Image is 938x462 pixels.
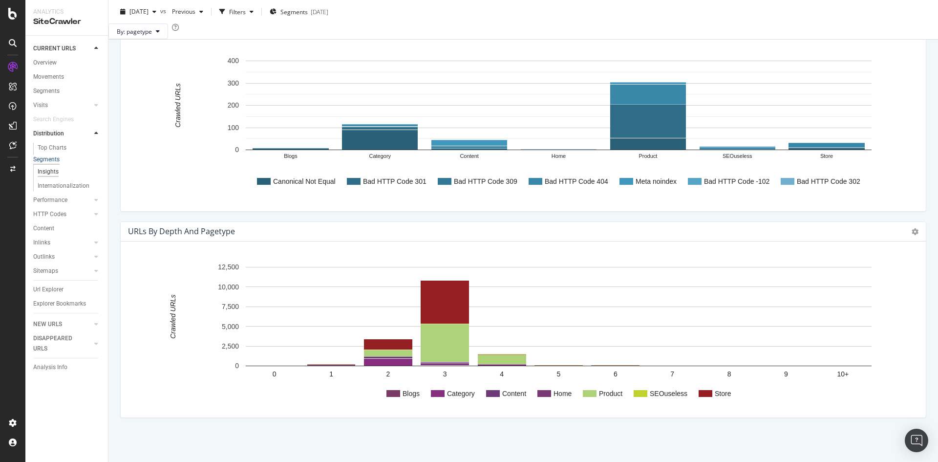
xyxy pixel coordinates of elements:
text: 200 [228,102,239,110]
span: vs [160,6,168,15]
div: Url Explorer [33,285,64,295]
div: Movements [33,72,64,82]
svg: A chart. [128,51,911,203]
text: Bad HTTP Code 309 [454,177,517,185]
div: Analytics [33,8,100,16]
div: Filters [229,7,246,16]
text: Home [554,390,572,397]
text: SEOuseless [650,390,687,397]
div: Open Intercom Messenger [905,429,928,452]
text: Content [502,390,526,397]
text: 12,500 [218,264,239,271]
text: Crawled URLs [174,84,182,128]
text: Store [820,154,833,159]
a: Inlinks [33,238,91,248]
text: 2,500 [222,342,239,350]
a: CURRENT URLS [33,44,91,54]
a: Segments [33,86,101,96]
text: 100 [228,124,239,132]
a: Visits [33,100,91,110]
text: SEOuseless [723,154,752,159]
a: DISAPPEARED URLS [33,333,91,354]
button: [DATE] [116,4,160,20]
text: Content [460,154,479,159]
text: 400 [228,57,239,65]
button: Filters [215,4,257,20]
text: 1 [329,370,333,378]
a: Distribution [33,129,91,139]
div: Segments [33,86,60,96]
span: 2025 Sep. 18th [129,7,149,16]
a: Analysis Info [33,362,101,373]
text: 0 [273,370,277,378]
div: Content [33,223,54,234]
text: 3 [443,370,447,378]
span: By: pagetype [117,27,152,35]
a: Insights [38,167,101,177]
a: Sitemaps [33,266,91,276]
text: Meta noindex [636,177,677,185]
a: Segments [33,155,101,165]
text: 2 [386,370,390,378]
div: NEW URLS [33,319,62,330]
a: HTTP Codes [33,209,91,220]
div: Overview [33,58,57,68]
a: Content [33,223,101,234]
text: 4 [500,370,504,378]
text: 300 [228,79,239,87]
text: Blogs [403,390,420,397]
a: Top Charts [38,143,101,153]
button: By: pagetype [108,23,168,39]
button: Segments[DATE] [266,4,332,20]
text: Crawled URLs [169,295,177,339]
a: Internationalization [38,181,101,191]
text: 5 [557,370,561,378]
div: Sitemaps [33,266,58,276]
text: 8 [727,370,731,378]
text: Bad HTTP Code 302 [797,177,860,185]
div: Analysis Info [33,362,67,373]
a: Movements [33,72,101,82]
text: 7 [670,370,674,378]
span: Segments [280,7,308,16]
button: Previous [168,4,207,20]
text: Bad HTTP Code 301 [363,177,426,185]
text: 10,000 [218,283,239,291]
div: Visits [33,100,48,110]
text: Category [369,154,391,159]
text: Category [447,390,475,397]
div: CURRENT URLS [33,44,76,54]
div: [DATE] [311,7,328,16]
text: 0 [235,362,239,370]
div: Segments [33,155,60,164]
text: 7,500 [222,303,239,310]
a: Explorer Bookmarks [33,299,101,309]
a: NEW URLS [33,319,91,330]
text: 9 [784,370,788,378]
a: Url Explorer [33,285,101,295]
text: Product [639,154,657,159]
text: Home [552,154,566,159]
a: Search Engines [33,114,84,125]
text: Bad HTTP Code 404 [545,177,608,185]
div: SiteCrawler [33,16,100,27]
h4: URLs by Depth and pagetype [128,225,235,238]
div: DISAPPEARED URLS [33,333,83,354]
svg: A chart. [128,257,911,410]
text: 10+ [837,370,849,378]
text: Store [715,390,731,397]
a: Overview [33,58,101,68]
text: Bad HTTP Code -102 [704,177,770,185]
i: Options [912,228,918,235]
text: Blogs [284,154,298,159]
a: Performance [33,195,91,205]
text: Canonical Not Equal [273,177,336,185]
div: Explorer Bookmarks [33,299,86,309]
div: Distribution [33,129,64,139]
text: 6 [614,370,618,378]
text: 0 [235,146,239,154]
div: Inlinks [33,238,50,248]
text: Product [599,390,622,397]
